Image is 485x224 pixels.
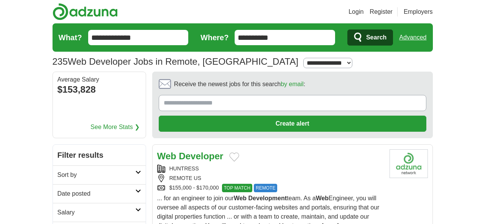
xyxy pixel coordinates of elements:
h2: Filter results [53,145,146,165]
a: Login [349,7,363,16]
span: Receive the newest jobs for this search : [174,80,305,89]
label: Where? [201,32,229,43]
h2: Date posted [58,189,135,198]
button: Search [347,29,393,46]
button: Add to favorite jobs [229,152,239,162]
div: HUNTRESS [157,165,383,173]
a: Employers [404,7,433,16]
a: Register [370,7,393,16]
img: Adzuna logo [53,3,118,20]
strong: Development [248,195,287,201]
a: Sort by [53,165,146,184]
a: by email [281,81,304,87]
span: 235 [53,55,68,69]
a: Date posted [53,184,146,203]
h2: Salary [58,208,135,217]
strong: Web [234,195,247,201]
div: Average Salary [58,77,141,83]
div: $155,000 - $170,000 [157,184,383,192]
a: Salary [53,203,146,222]
label: What? [59,32,82,43]
a: See More Stats ❯ [90,123,140,132]
a: Advanced [399,30,426,45]
span: TOP MATCH [222,184,252,192]
span: REMOTE [254,184,277,192]
a: Web Developer [157,151,224,161]
div: REMOTE US [157,174,383,182]
strong: Developer [179,151,223,161]
button: Create alert [159,116,426,132]
div: $153,828 [58,83,141,96]
h2: Sort by [58,170,135,180]
h1: Web Developer Jobs in Remote, [GEOGRAPHIC_DATA] [53,56,299,67]
strong: Web [157,151,176,161]
img: Company logo [390,149,428,178]
strong: Web [316,195,329,201]
span: Search [366,30,386,45]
